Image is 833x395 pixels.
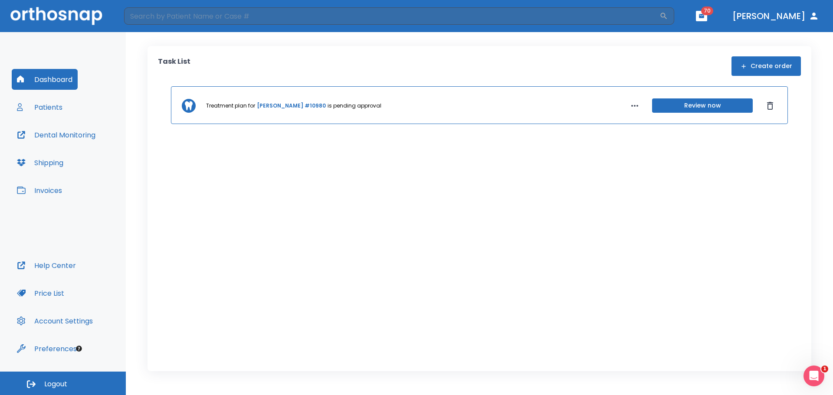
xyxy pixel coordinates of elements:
[124,7,659,25] input: Search by Patient Name or Case #
[158,56,190,76] p: Task List
[75,345,83,353] div: Tooltip anchor
[729,8,823,24] button: [PERSON_NAME]
[12,124,101,145] button: Dental Monitoring
[731,56,801,76] button: Create order
[12,152,69,173] button: Shipping
[10,7,102,25] img: Orthosnap
[257,102,326,110] a: [PERSON_NAME] #10980
[12,69,78,90] button: Dashboard
[701,7,713,15] span: 70
[821,366,828,372] span: 1
[12,180,67,201] button: Invoices
[206,102,255,110] p: Treatment plan for
[12,283,69,304] button: Price List
[12,97,68,118] button: Patients
[328,102,381,110] p: is pending approval
[763,99,777,113] button: Dismiss
[803,366,824,386] iframe: Intercom live chat
[44,379,67,389] span: Logout
[12,310,98,331] button: Account Settings
[652,98,753,113] button: Review now
[12,338,82,359] button: Preferences
[12,255,81,276] button: Help Center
